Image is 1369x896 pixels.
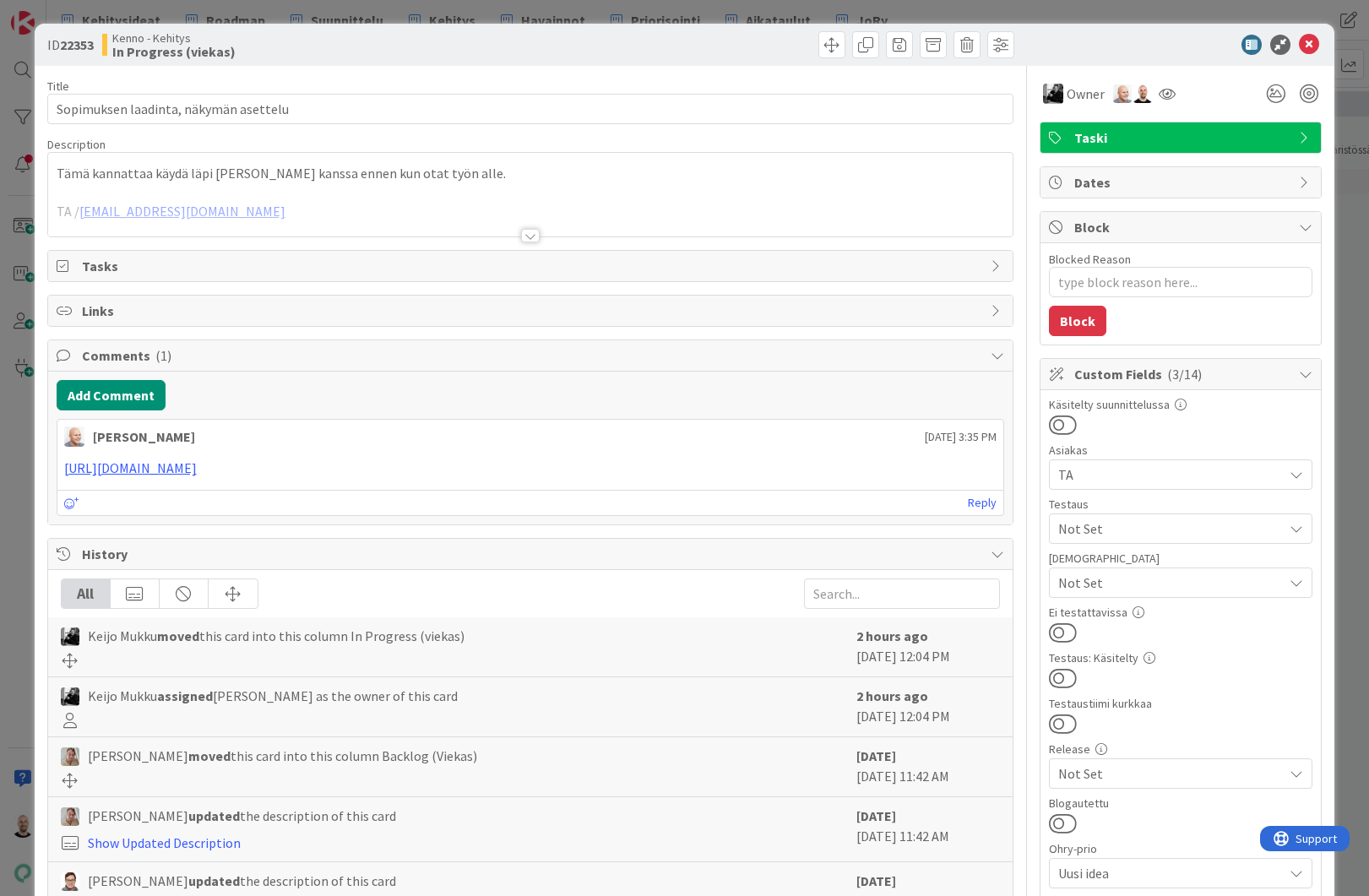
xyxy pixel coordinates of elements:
span: Description [47,137,106,152]
b: updated [188,807,240,824]
span: Block [1074,217,1290,237]
div: [DATE] 12:04 PM [856,626,1000,668]
p: Tämä kannattaa käydä läpi [PERSON_NAME] kanssa ennen kun otat työn alle. [57,164,1005,183]
input: Search... [804,578,1000,609]
span: Taski [1074,128,1290,148]
button: Block [1049,306,1106,336]
label: Title [47,79,69,94]
div: Blogautettu [1049,797,1312,809]
span: Links [82,301,983,321]
span: [PERSON_NAME] this card into this column Backlog (Viekas) [88,746,477,766]
img: NG [64,426,84,447]
b: assigned [157,687,213,704]
b: [DATE] [856,747,896,764]
span: Not Set [1058,573,1283,593]
span: TA [1058,464,1283,485]
span: Comments [82,345,983,366]
span: Support [35,3,77,23]
span: Custom Fields [1074,364,1290,384]
img: SL [61,747,79,766]
img: SM [61,872,79,891]
input: type card name here... [47,94,1014,124]
b: In Progress (viekas) [112,45,236,58]
div: [PERSON_NAME] [93,426,195,447]
span: Uusi idea [1058,861,1274,885]
b: 2 hours ago [856,627,928,644]
div: Asiakas [1049,444,1312,456]
div: Käsitelty suunnittelussa [1049,399,1312,410]
a: Reply [968,492,997,513]
div: Testaustiimi kurkkaa [1049,698,1312,709]
button: Add Comment [57,380,166,410]
span: ( 1 ) [155,347,171,364]
div: Ohry-prio [1049,843,1312,855]
span: Not Set [1058,519,1283,539]
div: All [62,579,111,608]
img: KM [61,627,79,646]
div: [DEMOGRAPHIC_DATA] [1049,552,1312,564]
div: [DATE] 12:04 PM [856,686,1000,728]
b: 2 hours ago [856,687,928,704]
b: moved [188,747,231,764]
span: Kenno - Kehitys [112,31,236,45]
span: Keijo Mukku this card into this column In Progress (viekas) [88,626,464,646]
span: [DATE] 3:35 PM [925,428,997,446]
b: 22353 [60,36,94,53]
label: Blocked Reason [1049,252,1131,267]
b: [DATE] [856,872,896,889]
img: KM [1043,84,1063,104]
img: NG [1113,84,1132,103]
span: History [82,544,983,564]
span: ( 3/14 ) [1167,366,1202,383]
div: Testaus [1049,498,1312,510]
span: Tasks [82,256,983,276]
b: [DATE] [856,807,896,824]
span: Dates [1074,172,1290,193]
img: TM [1133,84,1152,103]
span: ID [47,35,94,55]
div: Testaus: Käsitelty [1049,652,1312,664]
b: updated [188,872,240,889]
span: Not Set [1058,763,1283,784]
div: [DATE] 11:42 AM [856,746,1000,788]
span: [PERSON_NAME] the description of this card [88,871,396,891]
b: moved [157,627,199,644]
img: SL [61,807,79,826]
span: Keijo Mukku [PERSON_NAME] as the owner of this card [88,686,458,706]
a: [URL][DOMAIN_NAME] [64,459,197,476]
a: Show Updated Description [88,834,241,851]
span: Owner [1067,84,1105,104]
div: [DATE] 11:42 AM [856,806,1000,853]
div: Release [1049,743,1312,755]
span: [PERSON_NAME] the description of this card [88,806,396,826]
div: Ei testattavissa [1049,606,1312,618]
img: KM [61,687,79,706]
